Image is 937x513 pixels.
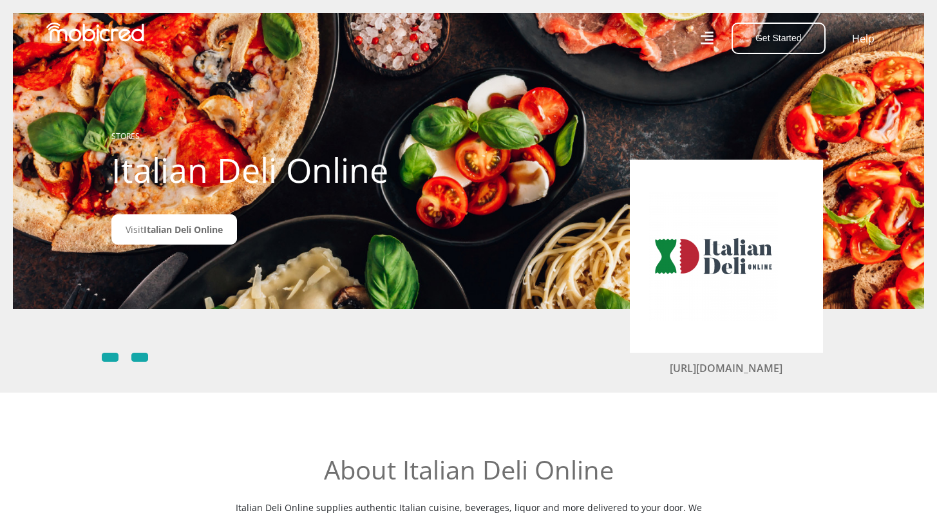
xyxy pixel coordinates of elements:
[111,150,398,190] h1: Italian Deli Online
[102,353,118,362] a: Follow Italian Deli Online on Facebook
[670,361,782,375] a: [URL][DOMAIN_NAME]
[234,454,704,485] h2: About Italian Deli Online
[144,223,223,236] span: Italian Deli Online
[732,23,826,54] button: Get Started
[46,23,144,42] img: Mobicred
[851,30,875,47] a: Help
[111,131,140,142] a: STORES
[111,214,237,245] a: VisitItalian Deli Online
[131,353,148,362] a: Follow Italian Deli Online on Instagram
[649,192,778,321] img: Italian Deli Online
